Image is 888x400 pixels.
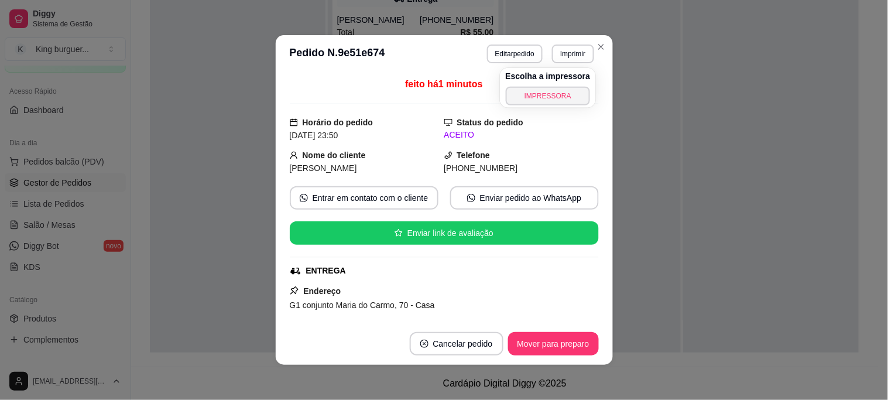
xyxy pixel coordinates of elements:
h3: Pedido N. 9e51e674 [290,45,385,63]
button: starEnviar link de avaliação [290,221,599,245]
span: feito há 1 minutos [405,79,482,89]
span: whats-app [300,194,308,202]
button: whats-appEntrar em contato com o cliente [290,186,438,210]
button: Imprimir [552,45,594,63]
span: pushpin [290,286,299,295]
strong: Horário do pedido [303,118,373,127]
span: [DATE] 23:50 [290,131,338,140]
span: G1 conjunto Maria do Carmo, 70 - Casa [290,300,435,310]
strong: Nome do cliente [303,151,366,160]
span: [PHONE_NUMBER] [444,163,518,173]
button: Editarpedido [487,45,543,63]
span: user [290,151,298,159]
span: close-circle [420,340,428,348]
div: ENTREGA [306,265,346,277]
span: phone [444,151,452,159]
h4: Escolha a impressora [506,70,591,82]
button: close-circleCancelar pedido [410,332,503,355]
button: whats-appEnviar pedido ao WhatsApp [450,186,599,210]
span: desktop [444,118,452,127]
button: Close [592,37,611,56]
span: whats-app [467,194,475,202]
strong: Telefone [457,151,491,160]
strong: Endereço [304,286,341,296]
button: IMPRESSORA [506,87,591,105]
strong: Status do pedido [457,118,524,127]
button: Mover para preparo [508,332,599,355]
span: calendar [290,118,298,127]
span: star [395,229,403,237]
span: [PERSON_NAME] [290,163,357,173]
div: ACEITO [444,129,599,141]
